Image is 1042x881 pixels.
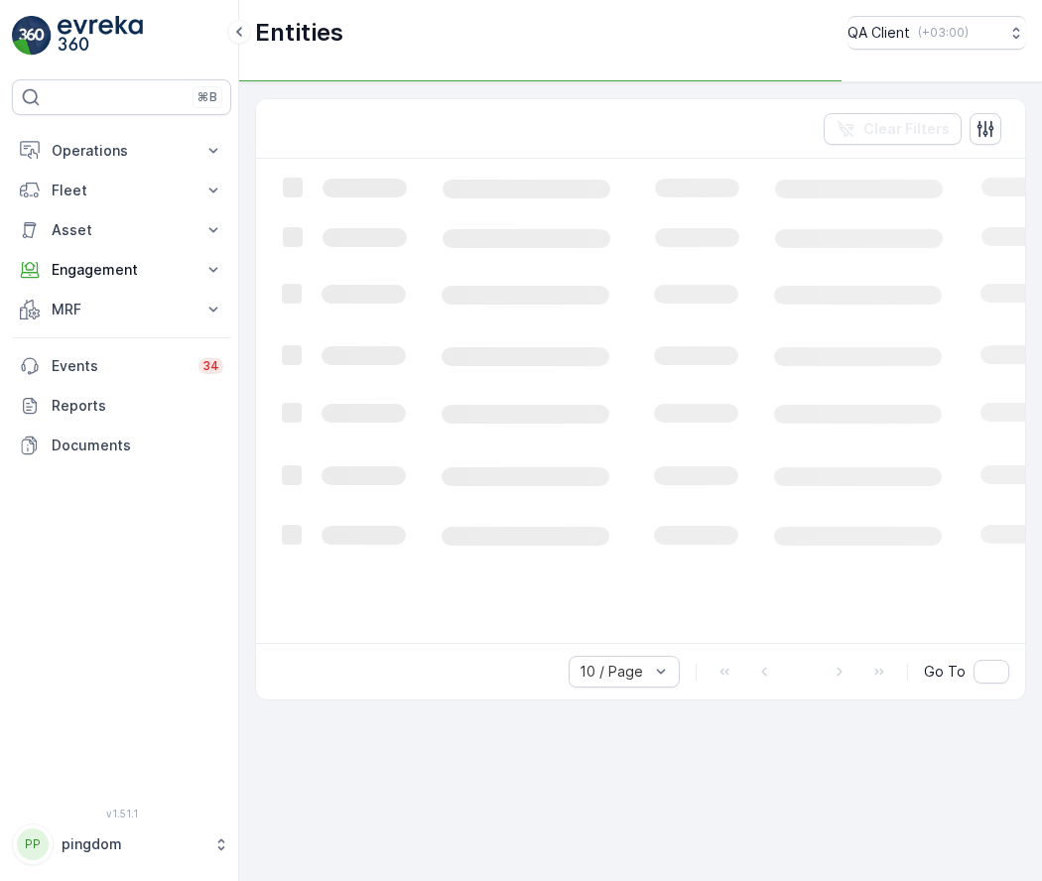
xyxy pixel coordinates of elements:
[12,823,231,865] button: PPpingdom
[62,834,203,854] p: pingdom
[12,386,231,426] a: Reports
[52,220,192,240] p: Asset
[52,300,192,319] p: MRF
[12,346,231,386] a: Events34
[863,119,950,139] p: Clear Filters
[924,662,966,682] span: Go To
[52,260,192,280] p: Engagement
[12,290,231,329] button: MRF
[824,113,962,145] button: Clear Filters
[202,358,219,374] p: 34
[12,808,231,819] span: v 1.51.1
[12,210,231,250] button: Asset
[58,16,143,56] img: logo_light-DOdMpM7g.png
[52,396,223,416] p: Reports
[12,131,231,171] button: Operations
[847,16,1026,50] button: QA Client(+03:00)
[12,16,52,56] img: logo
[847,23,910,43] p: QA Client
[12,171,231,210] button: Fleet
[12,426,231,465] a: Documents
[918,25,969,41] p: ( +03:00 )
[17,828,49,860] div: PP
[52,356,187,376] p: Events
[12,250,231,290] button: Engagement
[52,181,192,200] p: Fleet
[255,17,343,49] p: Entities
[197,89,217,105] p: ⌘B
[52,141,192,161] p: Operations
[52,436,223,455] p: Documents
